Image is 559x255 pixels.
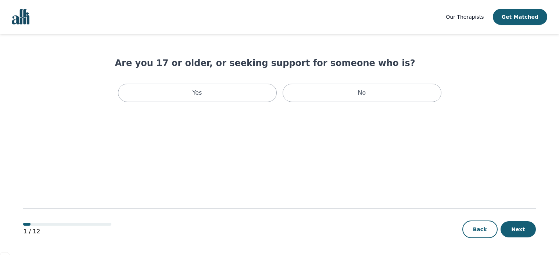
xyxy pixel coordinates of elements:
[23,227,111,236] p: 1 / 12
[446,12,484,21] a: Our Therapists
[446,14,484,20] span: Our Therapists
[501,221,536,237] button: Next
[193,88,202,97] p: Yes
[358,88,366,97] p: No
[115,57,444,69] h1: Are you 17 or older, or seeking support for someone who is?
[462,221,498,238] button: Back
[12,9,29,25] img: alli logo
[493,9,547,25] button: Get Matched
